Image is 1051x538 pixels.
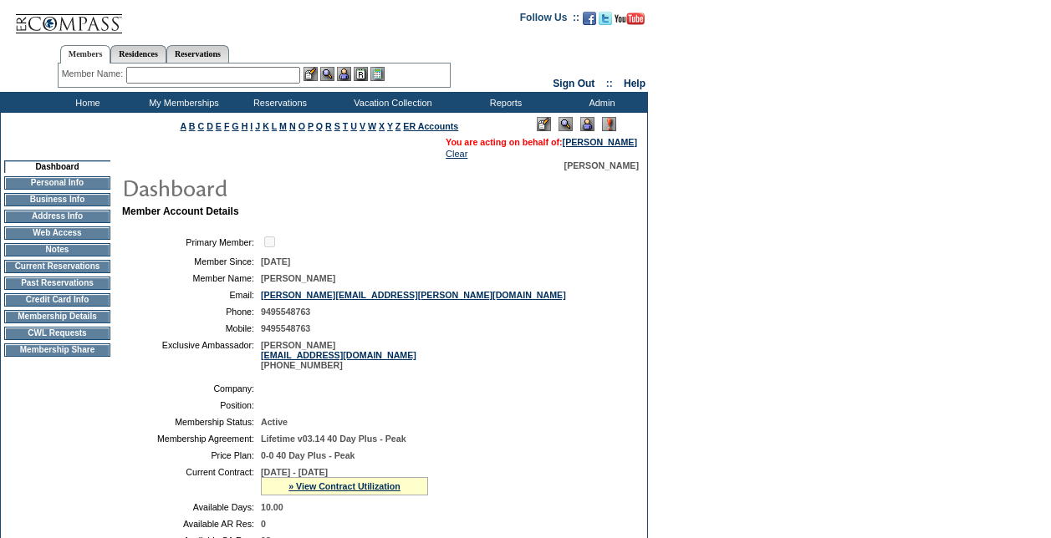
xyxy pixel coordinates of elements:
[4,226,110,240] td: Web Access
[354,67,368,81] img: Reservations
[224,121,230,131] a: F
[279,121,287,131] a: M
[255,121,260,131] a: J
[334,121,340,131] a: S
[403,121,458,131] a: ER Accounts
[129,519,254,529] td: Available AR Res:
[261,434,406,444] span: Lifetime v03.14 40 Day Plus - Peak
[559,117,573,131] img: View Mode
[129,417,254,427] td: Membership Status:
[129,434,254,444] td: Membership Agreement:
[387,121,393,131] a: Y
[242,121,248,131] a: H
[456,92,552,113] td: Reports
[263,121,269,131] a: K
[552,92,648,113] td: Admin
[4,160,110,173] td: Dashboard
[4,176,110,190] td: Personal Info
[4,210,110,223] td: Address Info
[337,67,351,81] img: Impersonate
[360,121,365,131] a: V
[583,12,596,25] img: Become our fan on Facebook
[129,323,254,333] td: Mobile:
[189,121,196,131] a: B
[197,121,204,131] a: C
[304,67,318,81] img: b_edit.gif
[261,450,355,460] span: 0-0 40 Day Plus - Peak
[261,307,310,317] span: 9495548763
[395,121,401,131] a: Z
[4,343,110,357] td: Membership Share
[446,149,467,159] a: Clear
[583,17,596,27] a: Become our fan on Facebook
[261,417,288,427] span: Active
[129,502,254,512] td: Available Days:
[129,383,254,393] td: Company:
[261,256,290,266] span: [DATE]
[325,121,332,131] a: R
[316,121,323,131] a: Q
[4,193,110,206] td: Business Info
[615,17,645,27] a: Subscribe to our YouTube Channel
[379,121,385,131] a: X
[38,92,134,113] td: Home
[129,400,254,410] td: Position:
[110,45,166,63] a: Residences
[129,307,254,317] td: Phone:
[368,121,376,131] a: W
[261,467,328,477] span: [DATE] - [DATE]
[308,121,314,131] a: P
[343,121,349,131] a: T
[60,45,111,63] a: Members
[261,519,266,529] span: 0
[446,137,637,147] span: You are acting on behalf of:
[580,117,594,131] img: Impersonate
[207,121,213,131] a: D
[4,293,110,307] td: Credit Card Info
[261,502,283,512] span: 10.00
[261,273,335,283] span: [PERSON_NAME]
[129,256,254,266] td: Member Since:
[129,290,254,300] td: Email:
[250,121,253,131] a: I
[232,121,238,131] a: G
[261,340,416,370] span: [PERSON_NAME] [PHONE_NUMBER]
[122,206,239,217] b: Member Account Details
[4,243,110,256] td: Notes
[553,78,594,89] a: Sign Out
[326,92,456,113] td: Vacation Collection
[129,273,254,283] td: Member Name:
[615,13,645,25] img: Subscribe to our YouTube Channel
[350,121,357,131] a: U
[289,121,296,131] a: N
[129,450,254,460] td: Price Plan:
[606,78,613,89] span: ::
[599,17,612,27] a: Follow us on Twitter
[298,121,305,131] a: O
[272,121,277,131] a: L
[166,45,229,63] a: Reservations
[121,170,456,204] img: pgTtlDashboard.gif
[134,92,230,113] td: My Memberships
[624,78,645,89] a: Help
[370,67,385,81] img: b_calculator.gif
[4,310,110,323] td: Membership Details
[261,290,566,300] a: [PERSON_NAME][EMAIL_ADDRESS][PERSON_NAME][DOMAIN_NAME]
[564,160,639,170] span: [PERSON_NAME]
[520,10,579,30] td: Follow Us ::
[599,12,612,25] img: Follow us on Twitter
[216,121,222,131] a: E
[261,323,310,333] span: 9495548763
[288,481,401,491] a: » View Contract Utilization
[4,277,110,290] td: Past Reservations
[261,350,416,360] a: [EMAIL_ADDRESS][DOMAIN_NAME]
[230,92,326,113] td: Reservations
[129,340,254,370] td: Exclusive Ambassador:
[537,117,551,131] img: Edit Mode
[563,137,637,147] a: [PERSON_NAME]
[4,260,110,273] td: Current Reservations
[129,234,254,250] td: Primary Member:
[4,327,110,340] td: CWL Requests
[320,67,334,81] img: View
[602,117,616,131] img: Log Concern/Member Elevation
